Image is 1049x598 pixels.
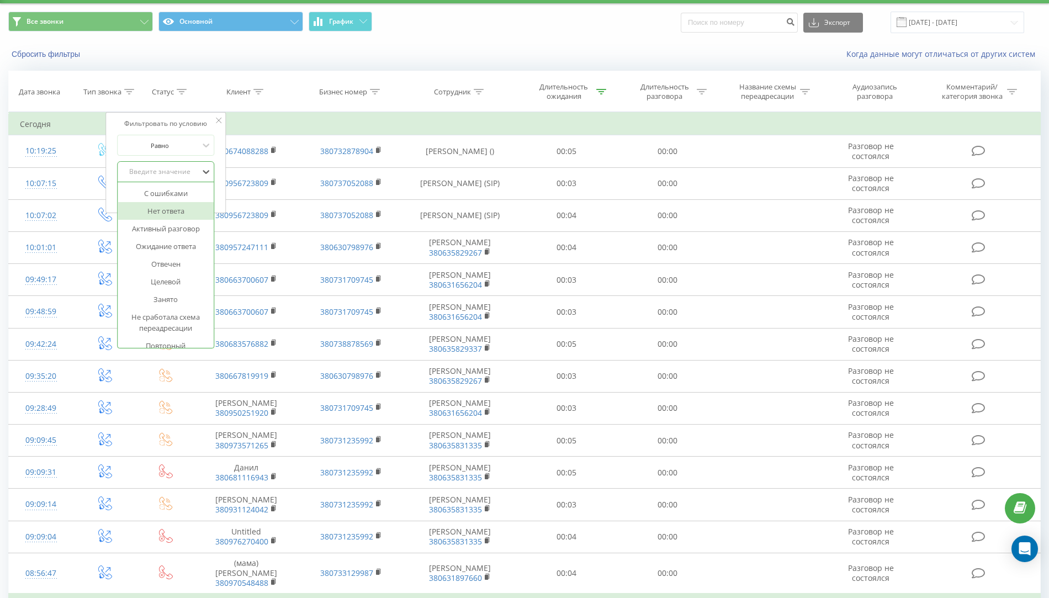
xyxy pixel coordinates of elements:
[118,308,214,337] div: Не сработала схема переадресации
[215,536,268,547] a: 380976270400
[617,457,718,489] td: 00:00
[27,17,63,26] span: Все звонки
[20,334,62,355] div: 09:42:24
[320,306,373,317] a: 380731709745
[404,360,516,392] td: [PERSON_NAME]
[516,457,617,489] td: 00:05
[617,392,718,424] td: 00:00
[404,553,516,594] td: [PERSON_NAME]
[118,290,214,308] div: Занято
[429,343,482,354] a: 380635829337
[404,392,516,424] td: [PERSON_NAME]
[848,237,894,257] span: Разговор не состоялся
[429,247,482,258] a: 380635829267
[20,494,62,515] div: 09:09:14
[320,338,373,349] a: 380738878569
[534,82,594,101] div: Длительность ожидания
[8,12,153,31] button: Все звонки
[20,398,62,419] div: 09:28:49
[20,526,62,548] div: 09:09:04
[329,18,353,25] span: График
[848,462,894,483] span: Разговор не состоялся
[429,536,482,547] a: 380635831335
[118,337,214,354] div: Повторный
[20,173,62,194] div: 10:07:15
[194,521,299,553] td: Untitled
[20,237,62,258] div: 10:01:01
[617,489,718,521] td: 00:00
[215,578,268,588] a: 380970548488
[516,489,617,521] td: 00:03
[194,457,299,489] td: Данил
[320,403,373,413] a: 380731709745
[848,301,894,322] span: Разговор не состоялся
[83,87,121,97] div: Тип звонка
[429,375,482,386] a: 380635829267
[516,553,617,594] td: 00:04
[516,167,617,199] td: 00:03
[404,135,516,167] td: [PERSON_NAME] ()
[215,274,268,285] a: 380663700607
[516,135,617,167] td: 00:05
[429,573,482,583] a: 380631897660
[617,425,718,457] td: 00:00
[516,264,617,296] td: 00:03
[20,462,62,483] div: 09:09:31
[429,408,482,418] a: 380631656204
[617,167,718,199] td: 00:00
[846,49,1041,59] a: Когда данные могут отличаться от других систем
[848,141,894,161] span: Разговор не состоялся
[516,521,617,553] td: 00:04
[404,489,516,521] td: [PERSON_NAME]
[215,146,268,156] a: 380674088288
[215,504,268,515] a: 380931124042
[320,242,373,252] a: 380630798976
[215,338,268,349] a: 380683576882
[516,360,617,392] td: 00:03
[617,199,718,231] td: 00:00
[320,531,373,542] a: 380731235992
[319,87,367,97] div: Бизнес номер
[404,521,516,553] td: [PERSON_NAME]
[848,398,894,418] span: Разговор не состоялся
[194,553,299,594] td: (мама) [PERSON_NAME]
[20,301,62,322] div: 09:48:59
[215,408,268,418] a: 380950251920
[118,184,214,202] div: С ошибками
[635,82,694,101] div: Длительность разговора
[434,87,471,97] div: Сотрудник
[152,87,174,97] div: Статус
[848,173,894,193] span: Разговор не состоялся
[320,499,373,510] a: 380731235992
[19,87,60,97] div: Дата звонка
[404,264,516,296] td: [PERSON_NAME]
[738,82,797,101] div: Название схемы переадресации
[215,472,268,483] a: 380681116943
[617,296,718,328] td: 00:00
[617,360,718,392] td: 00:00
[404,328,516,360] td: [PERSON_NAME]
[429,440,482,451] a: 380635831335
[940,82,1004,101] div: Комментарий/категория звонка
[803,13,863,33] button: Экспорт
[215,242,268,252] a: 380957247111
[320,568,373,578] a: 380733129987
[9,113,1041,135] td: Сегодня
[516,328,617,360] td: 00:05
[429,504,482,515] a: 380635831335
[320,435,373,446] a: 380731235992
[118,237,214,255] div: Ожидание ответа
[404,425,516,457] td: [PERSON_NAME]
[848,563,894,583] span: Разговор не состоялся
[20,140,62,162] div: 10:19:25
[429,279,482,290] a: 380631656204
[118,202,214,220] div: Нет ответа
[320,371,373,381] a: 380630798976
[118,273,214,290] div: Целевой
[20,205,62,226] div: 10:07:02
[617,553,718,594] td: 00:00
[516,425,617,457] td: 00:05
[429,472,482,483] a: 380635831335
[848,526,894,547] span: Разговор не состоялся
[20,366,62,387] div: 09:35:20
